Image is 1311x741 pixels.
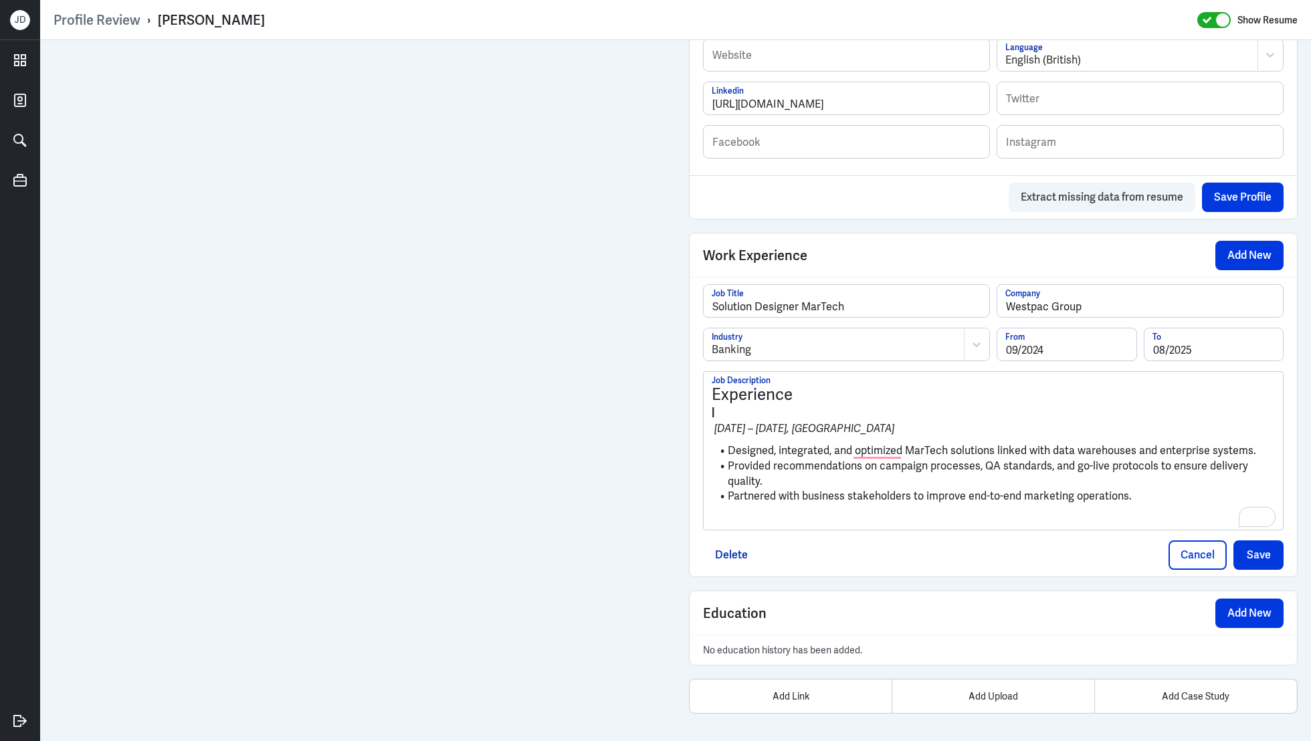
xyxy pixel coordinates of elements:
button: Add New [1215,241,1284,270]
li: Partnered with business stakeholders to improve end-to-end marketing operations. [712,489,1275,504]
div: J D [10,10,30,30]
div: To enrich screen reader interactions, please activate Accessibility in Grammarly extension settings [712,385,1275,527]
input: To [1144,328,1284,360]
div: Add Case Study [1094,679,1296,713]
button: Cancel [1169,540,1227,570]
input: Twitter [997,82,1283,114]
span: Education [703,603,767,623]
input: Company [997,285,1283,317]
label: Show Resume [1237,11,1298,29]
input: Facebook [704,126,989,158]
div: [PERSON_NAME] [158,11,265,29]
div: Add Upload [892,679,1094,713]
button: Save Profile [1202,183,1284,212]
button: Extract missing data from resume [1009,183,1195,212]
span: Work Experience [703,245,807,266]
input: Instagram [997,126,1283,158]
input: Job Title [704,285,989,317]
button: Add New [1215,599,1284,628]
input: Website [704,39,989,71]
p: › [140,11,158,29]
div: Add Link [690,679,892,713]
li: Provided recommendations on campaign processes, QA standards, and go-live protocols to ensure del... [712,459,1275,489]
h2: Experience [712,385,1275,405]
input: Linkedin [704,82,989,114]
button: Delete [703,540,760,570]
em: [DATE] – [DATE], [GEOGRAPHIC_DATA] [714,421,894,435]
input: From [997,328,1136,360]
strong: | [712,405,714,419]
a: Profile Review [54,11,140,29]
iframe: https://ppcdn.hiredigital.com/register/4d3560de/resumes/587929345/Profile_10.pdf?Expires=17588255... [54,54,662,728]
li: Designed, integrated, and optimized MarTech solutions linked with data warehouses and enterprise ... [712,443,1275,459]
button: Save [1233,540,1284,570]
p: No education history has been added. [703,642,1284,658]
